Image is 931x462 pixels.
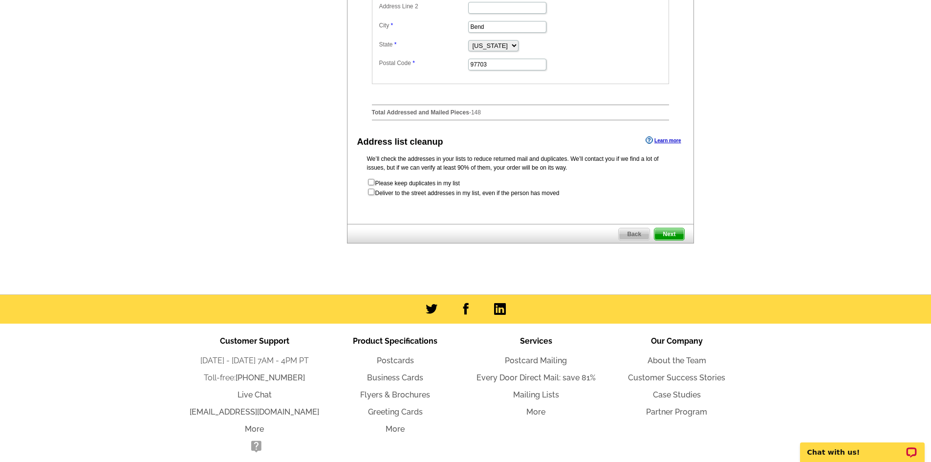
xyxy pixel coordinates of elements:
[520,336,552,346] span: Services
[618,228,650,241] a: Back
[379,59,467,67] label: Postal Code
[367,154,674,172] p: We’ll check the addresses in your lists to reduce returned mail and duplicates. We’ll contact you...
[648,356,706,365] a: About the Team
[372,109,469,116] strong: Total Addressed and Mailed Pieces
[184,355,325,367] li: [DATE] - [DATE] 7AM - 4PM PT
[646,407,707,417] a: Partner Program
[367,373,423,382] a: Business Cards
[513,390,559,399] a: Mailing Lists
[653,390,701,399] a: Case Studies
[184,372,325,384] li: Toll-free:
[471,109,481,116] span: 148
[360,390,430,399] a: Flyers & Brochures
[379,40,467,49] label: State
[353,336,437,346] span: Product Specifications
[357,135,443,149] div: Address list cleanup
[476,373,596,382] a: Every Door Direct Mail: save 81%
[794,431,931,462] iframe: LiveChat chat widget
[367,178,674,198] form: Please keep duplicates in my list Deliver to the street addresses in my list, even if the person ...
[646,136,681,144] a: Learn more
[505,356,567,365] a: Postcard Mailing
[386,424,405,434] a: More
[377,356,414,365] a: Postcards
[526,407,545,417] a: More
[379,2,467,11] label: Address Line 2
[619,228,650,240] span: Back
[236,373,305,382] a: [PHONE_NUMBER]
[654,228,684,240] span: Next
[379,21,467,30] label: City
[238,390,272,399] a: Live Chat
[220,336,289,346] span: Customer Support
[368,407,423,417] a: Greeting Cards
[245,424,264,434] a: More
[190,407,319,417] a: [EMAIL_ADDRESS][DOMAIN_NAME]
[651,336,703,346] span: Our Company
[628,373,725,382] a: Customer Success Stories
